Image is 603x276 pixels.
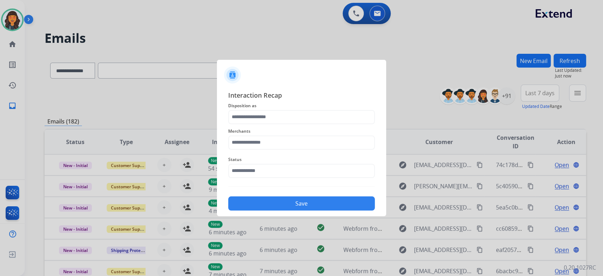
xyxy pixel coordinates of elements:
[228,90,375,102] span: Interaction Recap
[228,155,375,164] span: Status
[228,127,375,136] span: Merchants
[228,102,375,110] span: Disposition as
[224,67,241,84] img: contactIcon
[564,263,596,272] p: 0.20.1027RC
[228,196,375,211] button: Save
[228,186,375,187] img: contact-recap-line.svg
